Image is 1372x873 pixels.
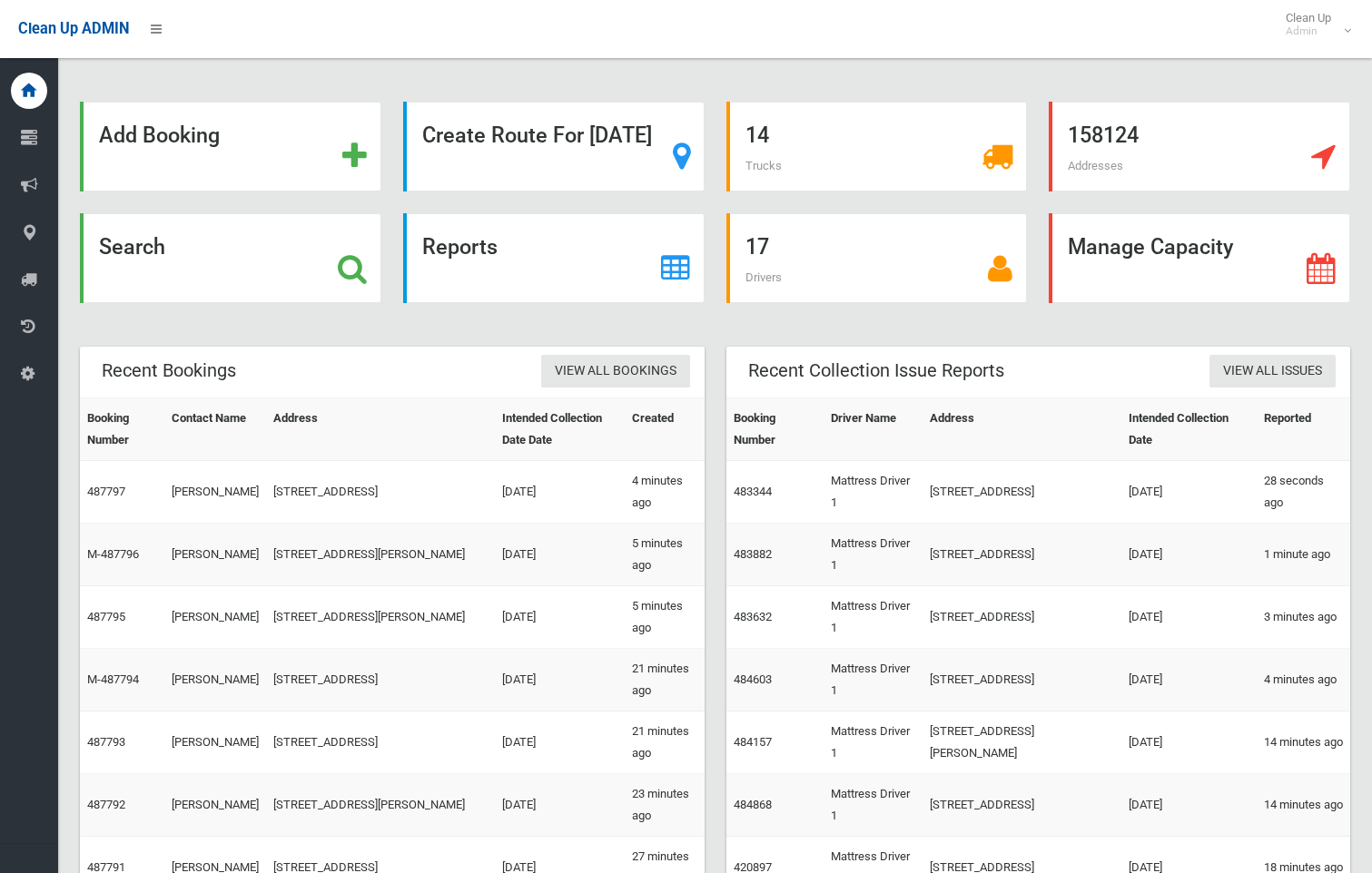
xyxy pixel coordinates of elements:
[923,461,1121,524] td: [STREET_ADDRESS]
[1257,524,1350,586] td: 1 minute ago
[1286,25,1331,38] small: Admin
[80,213,381,303] a: Search
[745,159,782,172] span: Trucks
[87,735,125,749] a: 487793
[266,461,495,524] td: [STREET_ADDRESS]
[541,355,690,388] a: View All Bookings
[824,461,923,524] td: Mattress Driver 1
[824,711,923,774] td: Mattress Driver 1
[1068,159,1123,172] span: Addresses
[495,586,625,649] td: [DATE]
[1277,11,1349,38] span: Clean Up
[625,524,705,586] td: 5 minutes ago
[1209,355,1336,388] a: View All Issues
[164,649,266,711] td: [PERSON_NAME]
[745,270,782,284] span: Drivers
[734,735,772,749] a: 484157
[734,798,772,811] a: 484868
[1121,461,1257,524] td: [DATE]
[745,234,769,260] strong: 17
[164,711,266,774] td: [PERSON_NAME]
[923,649,1121,711] td: [STREET_ADDRESS]
[1121,774,1257,837] td: [DATE]
[266,711,495,774] td: [STREET_ADDRESS]
[1121,649,1257,711] td: [DATE]
[726,353,1026,388] header: Recent Collection Issue Reports
[18,20,129,37] span: Clean Up ADMIN
[266,586,495,649] td: [STREET_ADDRESS][PERSON_NAME]
[1049,102,1350,191] a: 158124 Addresses
[80,398,164,461] th: Booking Number
[164,461,266,524] td: [PERSON_NAME]
[923,711,1121,774] td: [STREET_ADDRESS][PERSON_NAME]
[266,398,495,461] th: Address
[87,672,139,686] a: M-487794
[1049,213,1350,303] a: Manage Capacity
[824,398,923,461] th: Driver Name
[734,485,772,498] a: 483344
[403,213,705,303] a: Reports
[495,649,625,711] td: [DATE]
[80,353,258,388] header: Recent Bookings
[625,649,705,711] td: 21 minutes ago
[1121,711,1257,774] td: [DATE]
[734,547,772,561] a: 483882
[422,234,498,260] strong: Reports
[625,774,705,837] td: 23 minutes ago
[1121,524,1257,586] td: [DATE]
[495,398,625,461] th: Intended Collection Date Date
[495,524,625,586] td: [DATE]
[726,398,824,461] th: Booking Number
[923,586,1121,649] td: [STREET_ADDRESS]
[625,586,705,649] td: 5 minutes ago
[625,461,705,524] td: 4 minutes ago
[824,774,923,837] td: Mattress Driver 1
[1257,461,1350,524] td: 28 seconds ago
[726,102,1028,191] a: 14 Trucks
[1257,649,1350,711] td: 4 minutes ago
[266,524,495,586] td: [STREET_ADDRESS][PERSON_NAME]
[266,649,495,711] td: [STREET_ADDRESS]
[495,711,625,774] td: [DATE]
[80,102,381,191] a: Add Booking
[164,524,266,586] td: [PERSON_NAME]
[1068,123,1139,148] strong: 158124
[824,586,923,649] td: Mattress Driver 1
[1068,234,1233,260] strong: Manage Capacity
[164,586,266,649] td: [PERSON_NAME]
[923,398,1121,461] th: Address
[625,398,705,461] th: Created
[625,711,705,774] td: 21 minutes ago
[1121,586,1257,649] td: [DATE]
[923,524,1121,586] td: [STREET_ADDRESS]
[495,461,625,524] td: [DATE]
[923,774,1121,837] td: [STREET_ADDRESS]
[1257,586,1350,649] td: 3 minutes ago
[164,398,266,461] th: Contact Name
[824,524,923,586] td: Mattress Driver 1
[495,774,625,837] td: [DATE]
[422,123,652,148] strong: Create Route For [DATE]
[1257,774,1350,837] td: 14 minutes ago
[824,649,923,711] td: Mattress Driver 1
[734,672,772,686] a: 484603
[1257,711,1350,774] td: 14 minutes ago
[87,547,139,561] a: M-487796
[403,102,705,191] a: Create Route For [DATE]
[87,610,125,623] a: 487795
[99,234,165,260] strong: Search
[87,485,125,498] a: 487797
[164,774,266,837] td: [PERSON_NAME]
[745,123,769,148] strong: 14
[734,610,772,623] a: 483632
[726,213,1028,303] a: 17 Drivers
[99,123,220,148] strong: Add Booking
[87,798,125,811] a: 487792
[1257,398,1350,461] th: Reported
[266,774,495,837] td: [STREET_ADDRESS][PERSON_NAME]
[1121,398,1257,461] th: Intended Collection Date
